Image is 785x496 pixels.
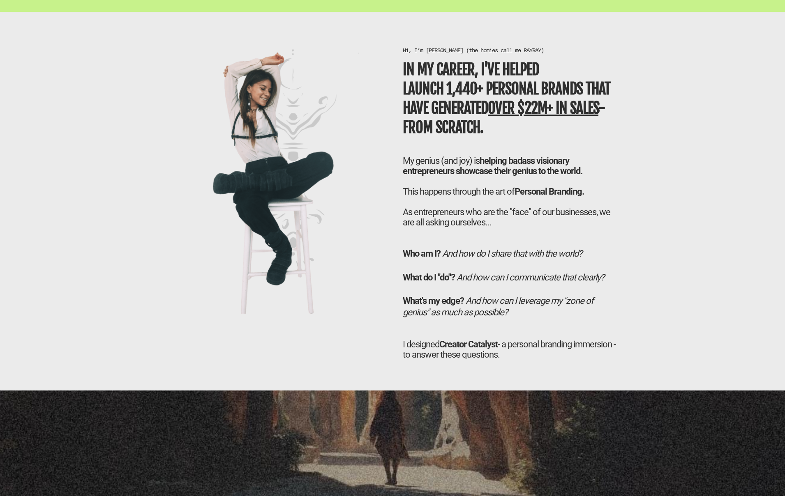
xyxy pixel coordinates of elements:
div: As entrepreneurs who are the "face" of our businesses, we are all asking ourselves... [403,207,619,227]
b: What do I "do"? [403,272,455,282]
b: Who am I? [403,248,441,259]
span: I designed - a personal branding immersion - to answer these questions. [403,339,616,360]
i: And how can I leverage my "zone of genius" as much as possible? [403,296,593,318]
b: Creator Catalyst [439,339,498,349]
b: In my career, I've helped LAUNCH 1,440+ personal brands that have generated - from scratch. [403,60,610,136]
h2: My genius (and joy) is [403,156,619,227]
b: What's my edge? [403,296,464,306]
b: Personal Branding. [515,186,584,197]
h1: Hi, I’m [PERSON_NAME] (the homies call me RAYRAY) [403,47,619,54]
u: over $22M+ in sales [488,99,598,117]
i: And how do I share that with the world? [442,248,582,259]
b: helping badass visionary entrepreneurs showcase their genius to the world. [403,156,582,176]
i: And how can I communicate that clearly? [457,272,604,282]
div: This happens through the art of [403,186,619,227]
